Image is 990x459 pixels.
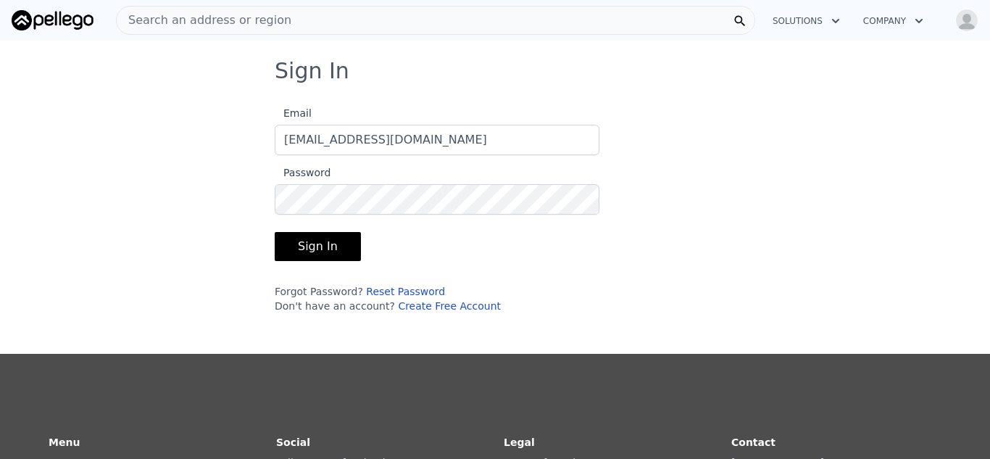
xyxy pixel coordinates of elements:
strong: Contact [731,437,775,448]
img: avatar [955,9,978,32]
button: Company [852,8,935,34]
span: Email [275,107,312,119]
button: Solutions [761,8,852,34]
strong: Social [276,437,310,448]
a: Reset Password [366,286,445,297]
a: Create Free Account [398,300,501,312]
div: Forgot Password? Don't have an account? [275,284,599,313]
strong: Legal [504,437,535,448]
img: Pellego [12,10,93,30]
span: Password [275,167,330,178]
input: Password [275,184,599,215]
span: Search an address or region [117,12,291,29]
h3: Sign In [275,58,715,84]
input: Email [275,125,599,155]
strong: Menu [49,437,80,448]
button: Sign In [275,232,361,261]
